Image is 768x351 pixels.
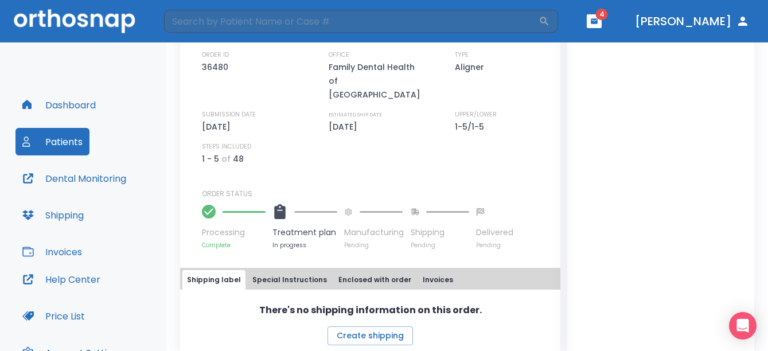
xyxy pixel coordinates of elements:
p: [DATE] [329,120,361,134]
button: Invoices [15,238,89,266]
p: Delivered [476,227,513,239]
button: Create shipping [328,326,413,345]
p: Pending [411,241,469,249]
button: Invoices [418,270,458,290]
img: Orthosnap [14,9,135,33]
p: 1 - 5 [202,152,219,166]
input: Search by Patient Name or Case # [164,10,539,33]
p: TYPE [455,50,469,60]
p: In progress [272,241,337,249]
button: Dashboard [15,91,103,119]
p: Pending [344,241,404,249]
p: Manufacturing [344,227,404,239]
button: Price List [15,302,92,330]
p: 48 [233,152,244,166]
p: Pending [476,241,513,249]
button: Shipping label [182,270,245,290]
p: There's no shipping information on this order. [259,303,482,317]
p: ESTIMATED SHIP DATE [329,110,382,120]
p: 36480 [202,60,232,74]
p: Aligner [455,60,488,74]
button: Enclosed with order [334,270,416,290]
p: Treatment plan [272,227,337,239]
p: of [221,152,231,166]
p: ORDER ID [202,50,229,60]
p: SUBMISSION DATE [202,110,256,120]
div: Open Intercom Messenger [729,312,757,340]
p: ORDER STATUS [202,189,552,199]
p: Shipping [411,227,469,239]
p: Family Dental Health of [GEOGRAPHIC_DATA] [329,60,426,102]
span: 4 [596,9,608,20]
p: 1-5/1-5 [455,120,488,134]
button: Shipping [15,201,91,229]
button: [PERSON_NAME] [630,11,754,32]
button: Patients [15,128,89,155]
p: OFFICE [329,50,349,60]
p: UPPER/LOWER [455,110,497,120]
button: Dental Monitoring [15,165,133,192]
p: [DATE] [202,120,235,134]
p: STEPS INCLUDED [202,142,251,152]
div: tabs [182,270,558,290]
button: Special Instructions [248,270,332,290]
p: Processing [202,227,266,239]
p: Complete [202,241,266,249]
button: Help Center [15,266,107,293]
